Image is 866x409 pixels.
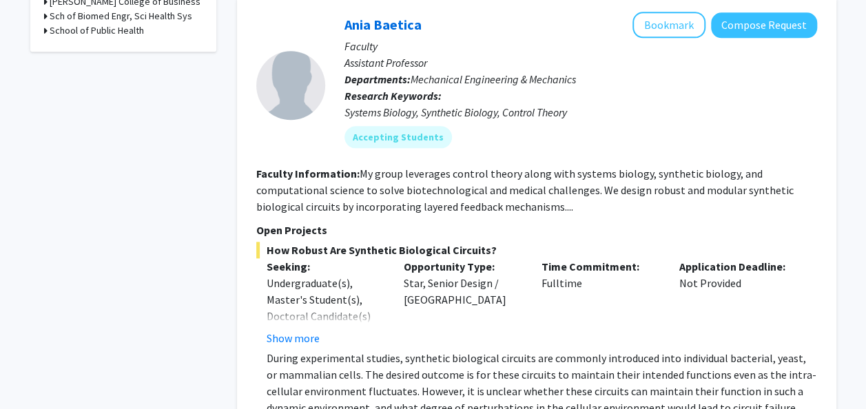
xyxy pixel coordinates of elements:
p: Open Projects [256,222,817,238]
button: Compose Request to Ania Baetica [711,12,817,38]
p: Seeking: [267,258,384,275]
iframe: Chat [10,347,59,399]
b: Research Keywords: [344,89,442,103]
button: Show more [267,330,320,346]
mat-chip: Accepting Students [344,126,452,148]
b: Faculty Information: [256,167,360,180]
b: Departments: [344,72,411,86]
p: Assistant Professor [344,54,817,71]
button: Add Ania Baetica to Bookmarks [632,12,705,38]
p: Faculty [344,38,817,54]
h3: School of Public Health [50,23,144,38]
a: Ania Baetica [344,16,422,33]
p: Application Deadline: [679,258,796,275]
p: Opportunity Type: [404,258,521,275]
div: Fulltime [531,258,669,346]
div: Undergraduate(s), Master's Student(s), Doctoral Candidate(s) (PhD, MD, DMD, PharmD, etc.) [267,275,384,357]
fg-read-more: My group leverages control theory along with systems biology, synthetic biology, and computationa... [256,167,794,213]
p: Time Commitment: [542,258,659,275]
div: Systems Biology, Synthetic Biology, Control Theory [344,104,817,120]
div: Star, Senior Design / [GEOGRAPHIC_DATA] [393,258,531,346]
h3: Sch of Biomed Engr, Sci Health Sys [50,9,192,23]
span: How Robust Are Synthetic Biological Circuits? [256,242,817,258]
div: Not Provided [669,258,807,346]
span: Mechanical Engineering & Mechanics [411,72,576,86]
